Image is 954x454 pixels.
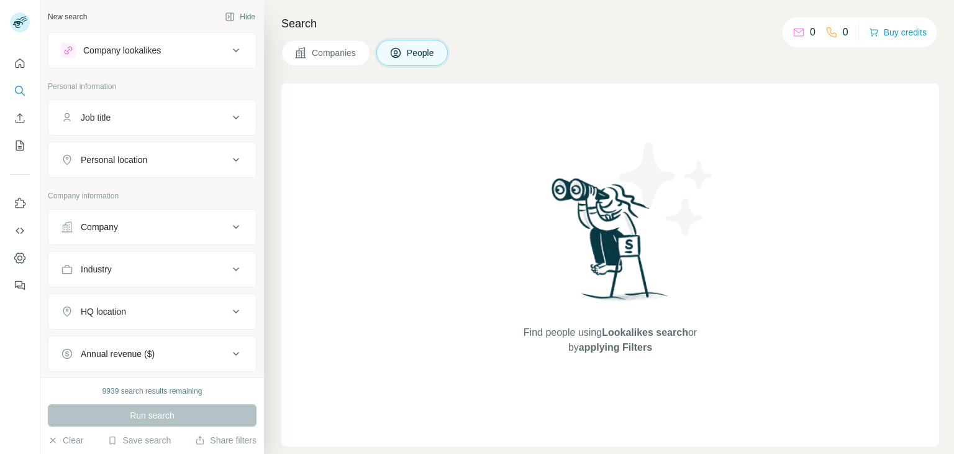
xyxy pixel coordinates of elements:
[102,386,202,397] div: 9939 search results remaining
[10,220,30,242] button: Use Surfe API
[81,263,112,276] div: Industry
[10,192,30,215] button: Use Surfe on LinkedIn
[81,305,126,318] div: HQ location
[10,274,30,297] button: Feedback
[48,212,256,242] button: Company
[810,25,815,40] p: 0
[83,44,161,57] div: Company lookalikes
[48,434,83,447] button: Clear
[843,25,848,40] p: 0
[48,254,256,284] button: Industry
[48,339,256,369] button: Annual revenue ($)
[81,111,111,124] div: Job title
[10,107,30,129] button: Enrich CSV
[10,80,30,102] button: Search
[81,348,155,360] div: Annual revenue ($)
[48,145,256,175] button: Personal location
[48,35,256,65] button: Company lookalikes
[602,327,688,338] span: Lookalikes search
[48,103,256,132] button: Job title
[81,154,147,166] div: Personal location
[48,297,256,327] button: HQ location
[869,24,927,41] button: Buy credits
[511,325,709,355] span: Find people using or by
[281,15,939,32] h4: Search
[48,190,257,202] p: Company information
[48,81,257,92] p: Personal information
[10,134,30,157] button: My lists
[546,175,675,313] img: Surfe Illustration - Woman searching with binoculars
[579,342,652,353] span: applying Filters
[312,47,357,59] span: Companies
[107,434,171,447] button: Save search
[10,247,30,269] button: Dashboard
[216,7,264,26] button: Hide
[407,47,435,59] span: People
[611,133,722,245] img: Surfe Illustration - Stars
[10,52,30,75] button: Quick start
[48,11,87,22] div: New search
[81,221,118,233] div: Company
[195,434,257,447] button: Share filters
